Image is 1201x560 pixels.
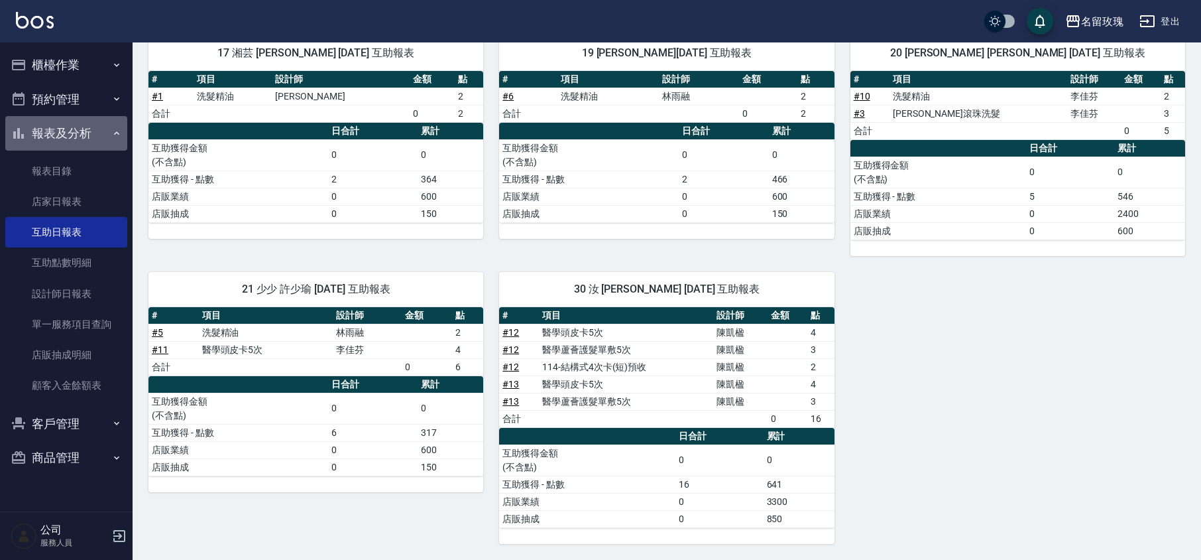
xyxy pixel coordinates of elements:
th: 設計師 [659,71,739,88]
button: save [1027,8,1053,35]
td: 店販業績 [850,205,1026,222]
td: 600 [418,188,483,205]
td: 16 [675,476,764,493]
button: 登出 [1134,9,1185,34]
td: 洗髮精油 [194,88,272,105]
td: 李佳芬 [1067,88,1121,105]
td: 李佳芬 [1067,105,1121,122]
table: a dense table [148,71,483,123]
td: 2 [797,88,834,105]
td: 互助獲得金額 (不含點) [850,157,1026,188]
a: 單一服務項目查詢 [5,309,127,340]
a: #1 [152,91,163,102]
td: 醫學頭皮卡5次 [539,324,713,341]
a: 店家日報表 [5,186,127,217]
td: 0 [764,445,834,476]
td: 0 [328,188,418,205]
th: 點 [797,71,834,88]
th: # [499,71,557,88]
th: # [148,307,199,324]
td: 洗髮精油 [889,88,1068,105]
td: 150 [418,458,483,476]
td: 6 [328,424,418,441]
td: 互助獲得金額 (不含點) [499,445,675,476]
th: 累計 [418,123,483,140]
td: 陳凱楹 [713,376,768,393]
td: 2 [455,88,483,105]
td: 0 [679,188,769,205]
td: 3300 [764,493,834,510]
table: a dense table [499,123,834,223]
th: 日合計 [328,123,418,140]
td: 2 [797,105,834,122]
td: 466 [769,171,834,188]
th: 點 [455,71,483,88]
table: a dense table [499,71,834,123]
td: 0 [739,105,797,122]
td: 0 [328,393,418,424]
th: 累計 [764,428,834,445]
td: 互助獲得 - 點數 [499,476,675,493]
td: 150 [418,205,483,222]
td: 3 [807,393,834,410]
td: 317 [418,424,483,441]
td: 5 [1161,122,1185,139]
th: # [850,71,889,88]
td: 陳凱楹 [713,393,768,410]
td: 600 [418,441,483,458]
th: 累計 [418,376,483,393]
td: 4 [452,341,484,358]
td: 0 [1026,205,1114,222]
td: 546 [1114,188,1185,205]
th: 點 [807,307,834,324]
button: 名留玫瑰 [1060,8,1129,35]
td: 李佳芬 [333,341,401,358]
td: 醫學蘆薈護髮單敷5次 [539,341,713,358]
img: Person [11,523,37,549]
td: 0 [328,205,418,222]
div: 名留玫瑰 [1081,13,1123,30]
a: #3 [854,108,865,119]
th: 項目 [557,71,659,88]
span: 19 [PERSON_NAME][DATE] 互助報表 [515,46,818,60]
th: 設計師 [333,307,401,324]
td: 0 [1026,157,1114,188]
td: 600 [769,188,834,205]
button: 櫃檯作業 [5,48,127,82]
td: 0 [675,510,764,527]
th: 點 [452,307,484,324]
a: 設計師日報表 [5,279,127,309]
td: 641 [764,476,834,493]
td: 洗髮精油 [199,324,333,341]
span: 17 湘芸 [PERSON_NAME] [DATE] 互助報表 [164,46,467,60]
table: a dense table [148,123,483,223]
span: 20 [PERSON_NAME] [PERSON_NAME] [DATE] 互助報表 [866,46,1169,60]
td: 互助獲得 - 點數 [148,171,328,188]
th: 累計 [1114,140,1185,157]
td: 店販抽成 [850,222,1026,240]
td: [PERSON_NAME]滾珠洗髮 [889,105,1068,122]
a: 報表目錄 [5,156,127,186]
button: 預約管理 [5,82,127,117]
td: 陳凱楹 [713,358,768,376]
a: #13 [502,379,519,389]
td: 0 [675,445,764,476]
td: 互助獲得金額 (不含點) [148,393,328,424]
td: 互助獲得 - 點數 [148,424,328,441]
table: a dense table [850,71,1185,140]
td: 互助獲得 - 點數 [850,188,1026,205]
button: 商品管理 [5,441,127,475]
td: 0 [1114,157,1185,188]
td: 150 [769,205,834,222]
td: 0 [679,139,769,171]
td: 合計 [499,105,557,122]
td: 醫學頭皮卡5次 [199,341,333,358]
td: 3 [1161,105,1185,122]
th: # [148,71,194,88]
td: 店販抽成 [499,205,679,222]
td: 店販抽成 [148,205,328,222]
td: 互助獲得 - 點數 [499,171,679,188]
td: 互助獲得金額 (不含點) [148,139,328,171]
td: 醫學蘆薈護髮單敷5次 [539,393,713,410]
th: 金額 [768,307,807,324]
